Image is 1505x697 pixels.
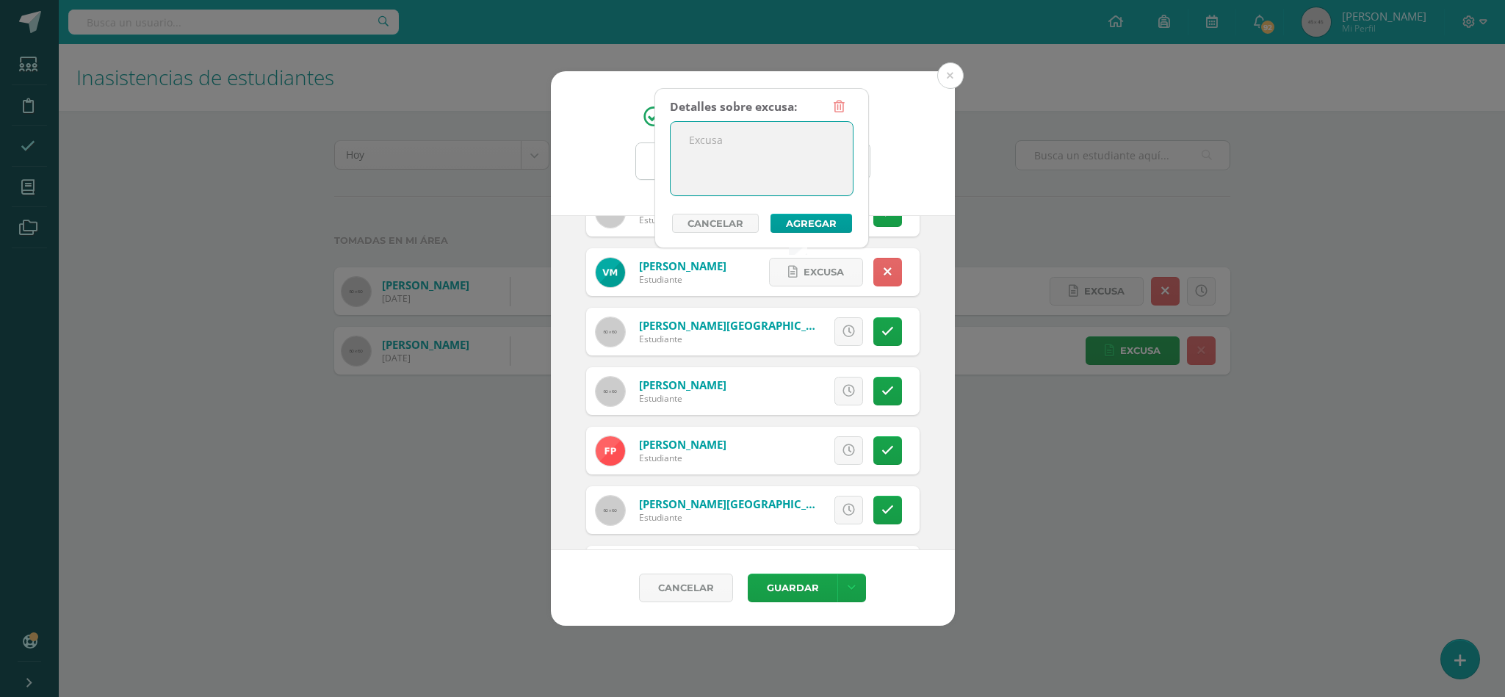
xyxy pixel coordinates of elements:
[639,496,839,511] a: [PERSON_NAME][GEOGRAPHIC_DATA]
[596,377,625,406] img: 60x60
[639,259,726,273] a: [PERSON_NAME]
[596,496,625,525] img: 60x60
[596,258,625,287] img: 42ba2184364584c39e513cca1bb83309.png
[639,574,733,602] a: Cancelar
[804,259,844,286] span: Excusa
[596,317,625,347] img: 60x60
[639,452,726,464] div: Estudiante
[639,437,726,452] a: [PERSON_NAME]
[639,511,815,524] div: Estudiante
[596,436,625,466] img: 98a36b88ba01134c0a82522b23bf04b9.png
[937,62,964,89] button: Close (Esc)
[670,93,797,121] div: Detalles sobre excusa:
[639,214,726,226] div: Estudiante
[769,258,863,286] a: Excusa
[748,574,837,602] button: Guardar
[639,273,726,286] div: Estudiante
[639,333,815,345] div: Estudiante
[636,143,870,179] input: Busca un grado o sección aquí...
[639,318,839,333] a: [PERSON_NAME][GEOGRAPHIC_DATA]
[639,378,726,392] a: [PERSON_NAME]
[672,214,759,233] a: Cancelar
[770,214,852,233] button: Agregar
[639,392,726,405] div: Estudiante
